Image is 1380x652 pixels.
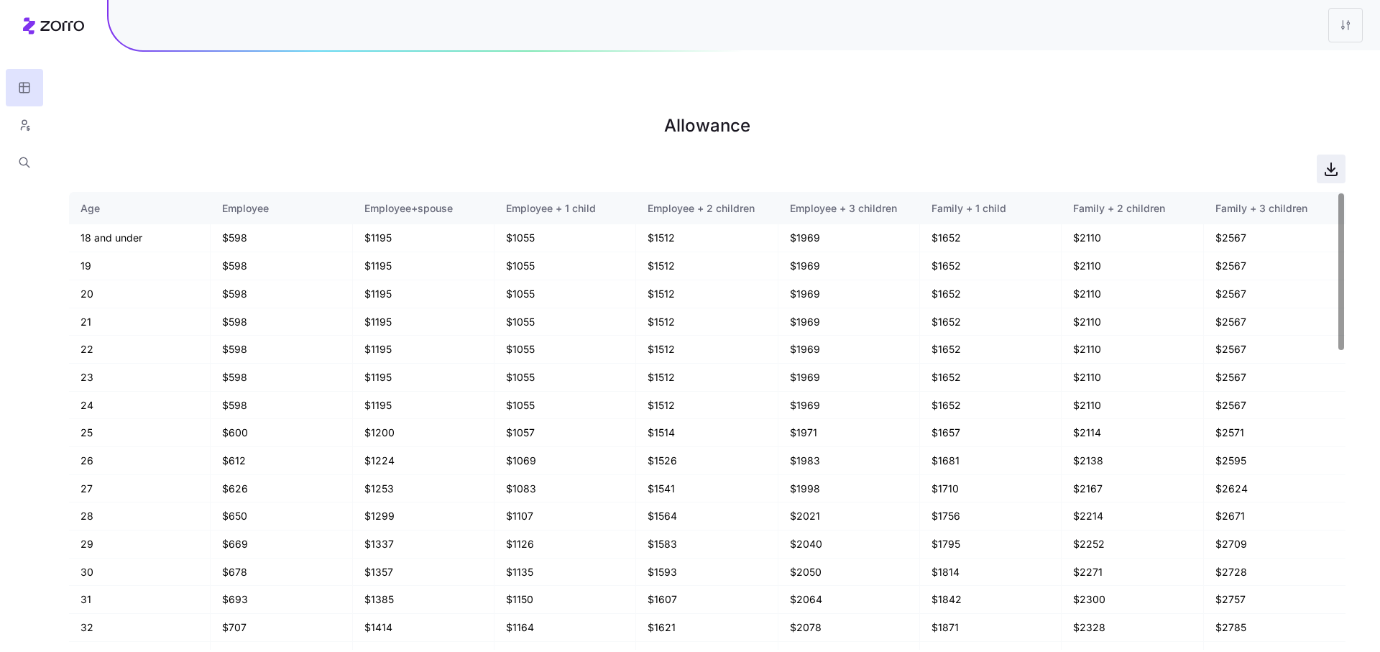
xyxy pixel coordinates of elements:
[494,252,636,280] td: $1055
[211,502,352,531] td: $650
[636,586,778,614] td: $1607
[648,201,765,216] div: Employee + 2 children
[1062,502,1203,531] td: $2214
[353,559,494,587] td: $1357
[1204,392,1345,420] td: $2567
[1062,336,1203,364] td: $2110
[1215,201,1334,216] div: Family + 3 children
[636,502,778,531] td: $1564
[494,336,636,364] td: $1055
[353,531,494,559] td: $1337
[920,280,1062,308] td: $1652
[1204,614,1345,642] td: $2785
[778,252,920,280] td: $1969
[353,419,494,447] td: $1200
[920,419,1062,447] td: $1657
[778,475,920,503] td: $1998
[778,392,920,420] td: $1969
[69,224,211,252] td: 18 and under
[1062,586,1203,614] td: $2300
[1062,419,1203,447] td: $2114
[931,201,1049,216] div: Family + 1 child
[353,364,494,392] td: $1195
[1062,308,1203,336] td: $2110
[1062,280,1203,308] td: $2110
[778,364,920,392] td: $1969
[636,224,778,252] td: $1512
[1204,336,1345,364] td: $2567
[778,502,920,531] td: $2021
[778,280,920,308] td: $1969
[636,280,778,308] td: $1512
[211,280,352,308] td: $598
[778,224,920,252] td: $1969
[1204,586,1345,614] td: $2757
[69,280,211,308] td: 20
[364,201,482,216] div: Employee+spouse
[778,447,920,475] td: $1983
[211,308,352,336] td: $598
[494,224,636,252] td: $1055
[636,252,778,280] td: $1512
[920,531,1062,559] td: $1795
[1204,280,1345,308] td: $2567
[778,614,920,642] td: $2078
[636,364,778,392] td: $1512
[1062,559,1203,587] td: $2271
[69,502,211,531] td: 28
[636,392,778,420] td: $1512
[353,586,494,614] td: $1385
[636,447,778,475] td: $1526
[353,475,494,503] td: $1253
[69,336,211,364] td: 22
[353,336,494,364] td: $1195
[69,364,211,392] td: 23
[494,586,636,614] td: $1150
[1062,224,1203,252] td: $2110
[80,201,198,216] div: Age
[1062,252,1203,280] td: $2110
[69,308,211,336] td: 21
[1204,419,1345,447] td: $2571
[353,252,494,280] td: $1195
[69,419,211,447] td: 25
[920,614,1062,642] td: $1871
[353,502,494,531] td: $1299
[353,308,494,336] td: $1195
[211,392,352,420] td: $598
[778,336,920,364] td: $1969
[1062,392,1203,420] td: $2110
[1073,201,1191,216] div: Family + 2 children
[1204,364,1345,392] td: $2567
[1204,559,1345,587] td: $2728
[69,586,211,614] td: 31
[353,224,494,252] td: $1195
[1204,475,1345,503] td: $2624
[1204,252,1345,280] td: $2567
[1204,224,1345,252] td: $2567
[920,447,1062,475] td: $1681
[353,614,494,642] td: $1414
[69,109,1345,143] h1: Allowance
[211,586,352,614] td: $693
[494,364,636,392] td: $1055
[920,559,1062,587] td: $1814
[636,419,778,447] td: $1514
[920,475,1062,503] td: $1710
[211,475,352,503] td: $626
[920,224,1062,252] td: $1652
[1062,531,1203,559] td: $2252
[636,614,778,642] td: $1621
[211,447,352,475] td: $612
[636,475,778,503] td: $1541
[494,559,636,587] td: $1135
[494,447,636,475] td: $1069
[636,336,778,364] td: $1512
[211,614,352,642] td: $707
[211,531,352,559] td: $669
[1204,308,1345,336] td: $2567
[1062,364,1203,392] td: $2110
[211,224,352,252] td: $598
[494,280,636,308] td: $1055
[920,336,1062,364] td: $1652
